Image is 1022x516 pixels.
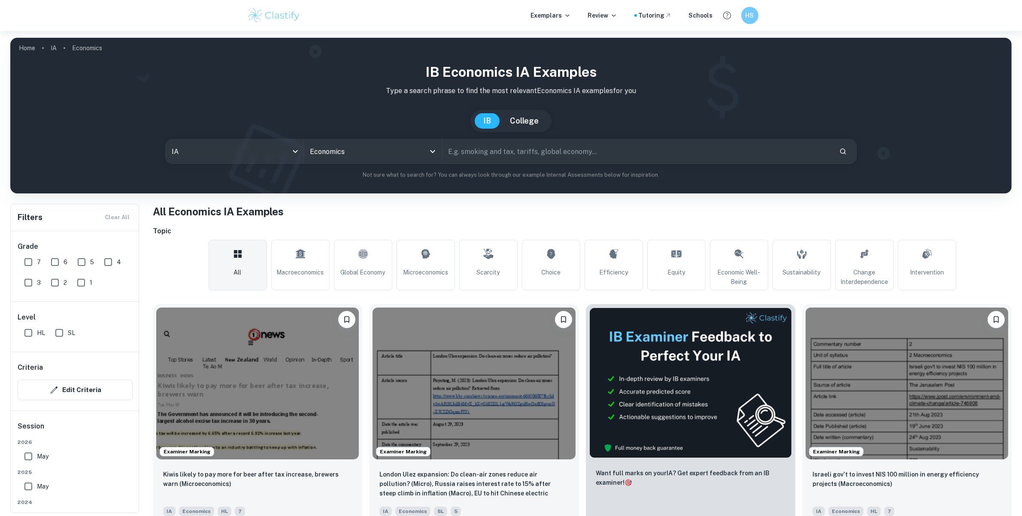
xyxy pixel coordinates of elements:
span: HL [867,507,881,516]
a: Tutoring [639,11,672,20]
span: 3 [37,278,41,287]
span: Examiner Marking [376,448,430,456]
span: HL [37,328,45,338]
span: Scarcity [477,268,500,277]
span: 7 [235,507,245,516]
img: Economics IA example thumbnail: London Ulez expansion: Do clean-air zone [373,308,575,459]
button: Help and Feedback [720,8,734,23]
span: Intervention [910,268,944,277]
p: Kiwis likely to pay more for beer after tax increase, brewers warn (Microeconomics) [163,470,352,489]
button: Bookmark [988,311,1005,328]
span: 2026 [18,438,133,446]
button: IB [475,113,500,129]
span: 2024 [18,498,133,506]
button: College [501,113,547,129]
span: 5 [451,507,461,516]
span: 2 [64,278,67,287]
span: Choice [541,268,561,277]
span: 7 [37,257,41,267]
button: HS [741,7,758,24]
span: All [234,268,242,277]
span: 1 [90,278,92,287]
span: 2025 [18,468,133,476]
img: Clastify logo [247,7,301,24]
span: 6 [64,257,67,267]
span: IA [813,507,825,516]
button: Search [836,144,850,159]
button: Open [427,145,439,157]
h1: IB Economics IA examples [17,62,1005,82]
span: IA [379,507,392,516]
button: Bookmark [555,311,572,328]
p: Israeli gov't to invest NIS 100 million in energy efficiency projects (Macroeconomics) [813,470,1001,489]
h1: All Economics IA Examples [153,204,1012,219]
h6: Filters [18,211,42,223]
p: Economics [72,43,102,53]
span: SL [434,507,447,516]
a: Schools [689,11,713,20]
span: Equity [667,268,685,277]
span: 5 [90,257,94,267]
span: SL [68,328,75,338]
span: Change Interdependence [839,268,890,287]
h6: Criteria [18,362,43,373]
h6: Session [18,421,133,438]
a: Home [19,42,35,54]
p: Exemplars [531,11,571,20]
span: 7 [884,507,895,516]
span: 4 [117,257,121,267]
span: IA [163,507,176,516]
span: Global Economy [341,268,385,277]
button: Bookmark [338,311,355,328]
img: Economics IA example thumbnail: Kiwis likely to pay more for beer after [156,308,359,459]
p: Not sure what to search for? You can always look through our example Internal Assessments below f... [17,171,1005,179]
h6: Grade [18,241,133,252]
button: Edit Criteria [18,380,133,400]
h6: Level [18,312,133,323]
img: Economics IA example thumbnail: Israeli gov't to invest NIS 100 million [806,308,1008,459]
span: Economics [179,507,214,516]
span: May [37,452,49,461]
span: HL [218,507,231,516]
span: Macroeconomics [277,268,324,277]
span: Economic Well-Being [714,268,764,287]
span: May [37,482,49,491]
img: profile cover [10,38,1012,193]
div: IA [166,139,303,163]
a: IA [51,42,57,54]
p: Type a search phrase to find the most relevant Economics IA examples for you [17,86,1005,96]
p: Want full marks on your IA ? Get expert feedback from an IB examiner! [596,468,785,487]
span: Economics [395,507,431,516]
h6: Topic [153,226,1012,236]
img: Thumbnail [589,308,792,458]
span: Microeconomics [403,268,448,277]
span: 🎯 [625,479,632,486]
span: Examiner Marking [160,448,214,456]
h6: HS [745,11,755,20]
span: Examiner Marking [810,448,863,456]
p: London Ulez expansion: Do clean-air zones reduce air pollution? (Micro), Russia raises interest r... [379,470,568,499]
input: E.g. smoking and tax, tariffs, global economy... [442,139,832,163]
p: Review [588,11,617,20]
span: Sustainability [783,268,821,277]
span: Efficiency [599,268,628,277]
span: Economics [828,507,864,516]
